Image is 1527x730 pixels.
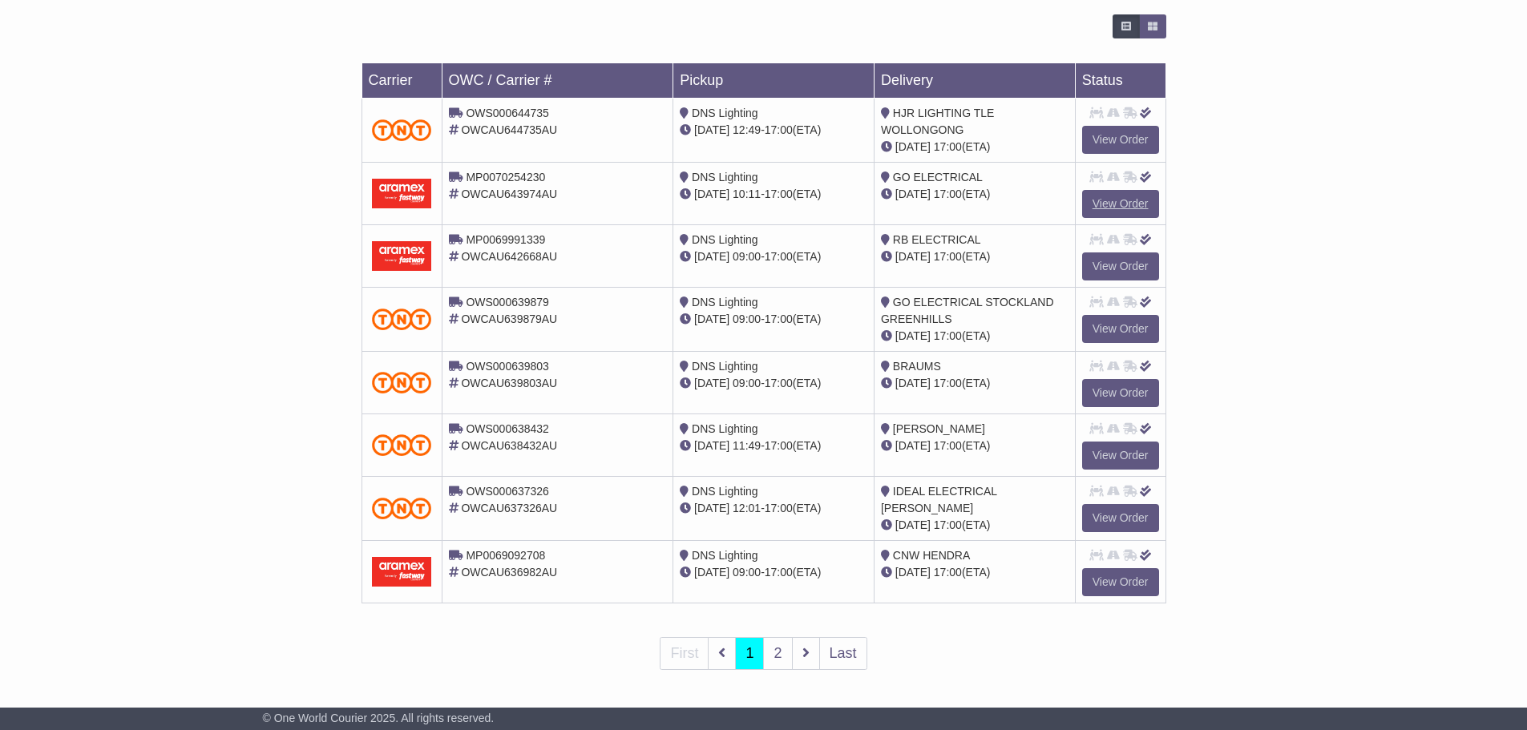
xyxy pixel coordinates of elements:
[694,502,729,514] span: [DATE]
[735,637,764,670] a: 1
[461,377,557,389] span: OWCAU639803AU
[893,549,970,562] span: CNW HENDRA
[372,434,432,456] img: TNT_Domestic.png
[372,372,432,393] img: TNT_Domestic.png
[372,119,432,141] img: TNT_Domestic.png
[680,500,867,517] div: - (ETA)
[733,250,761,263] span: 09:00
[263,712,495,724] span: © One World Courier 2025. All rights reserved.
[461,123,557,136] span: OWCAU644735AU
[694,439,729,452] span: [DATE]
[694,250,729,263] span: [DATE]
[893,422,985,435] span: [PERSON_NAME]
[765,377,793,389] span: 17:00
[694,313,729,325] span: [DATE]
[694,377,729,389] span: [DATE]
[893,233,981,246] span: RB ELECTRICAL
[692,549,758,562] span: DNS Lighting
[1082,315,1159,343] a: View Order
[733,313,761,325] span: 09:00
[461,313,557,325] span: OWCAU639879AU
[461,566,557,579] span: OWCAU636982AU
[765,123,793,136] span: 17:00
[692,485,758,498] span: DNS Lighting
[461,502,557,514] span: OWCAU637326AU
[895,188,931,200] span: [DATE]
[733,188,761,200] span: 10:11
[1082,568,1159,596] a: View Order
[362,63,442,99] td: Carrier
[733,566,761,579] span: 09:00
[895,566,931,579] span: [DATE]
[680,186,867,203] div: - (ETA)
[692,107,758,119] span: DNS Lighting
[466,422,549,435] span: OWS000638432
[765,566,793,579] span: 17:00
[692,422,758,435] span: DNS Lighting
[692,296,758,309] span: DNS Lighting
[680,122,867,139] div: - (ETA)
[673,63,875,99] td: Pickup
[895,377,931,389] span: [DATE]
[1082,126,1159,154] a: View Order
[680,248,867,265] div: - (ETA)
[372,498,432,519] img: TNT_Domestic.png
[763,637,792,670] a: 2
[895,250,931,263] span: [DATE]
[895,439,931,452] span: [DATE]
[881,139,1068,155] div: (ETA)
[372,241,432,271] img: Aramex.png
[881,328,1068,345] div: (ETA)
[372,309,432,330] img: TNT_Domestic.png
[881,438,1068,454] div: (ETA)
[765,250,793,263] span: 17:00
[893,360,941,373] span: BRAUMS
[895,140,931,153] span: [DATE]
[680,375,867,392] div: - (ETA)
[733,377,761,389] span: 09:00
[461,250,557,263] span: OWCAU642668AU
[934,566,962,579] span: 17:00
[733,502,761,514] span: 12:01
[461,188,557,200] span: OWCAU643974AU
[680,438,867,454] div: - (ETA)
[466,233,545,246] span: MP0069991339
[765,502,793,514] span: 17:00
[694,566,729,579] span: [DATE]
[442,63,673,99] td: OWC / Carrier #
[466,485,549,498] span: OWS000637326
[765,439,793,452] span: 17:00
[680,564,867,581] div: - (ETA)
[874,63,1075,99] td: Delivery
[1082,252,1159,280] a: View Order
[934,188,962,200] span: 17:00
[692,171,758,184] span: DNS Lighting
[466,360,549,373] span: OWS000639803
[680,311,867,328] div: - (ETA)
[466,171,545,184] span: MP0070254230
[934,439,962,452] span: 17:00
[881,375,1068,392] div: (ETA)
[1082,190,1159,218] a: View Order
[692,233,758,246] span: DNS Lighting
[819,637,867,670] a: Last
[692,360,758,373] span: DNS Lighting
[733,439,761,452] span: 11:49
[881,564,1068,581] div: (ETA)
[934,377,962,389] span: 17:00
[895,518,931,531] span: [DATE]
[694,123,729,136] span: [DATE]
[934,250,962,263] span: 17:00
[895,329,931,342] span: [DATE]
[1075,63,1165,99] td: Status
[1082,379,1159,407] a: View Order
[372,179,432,208] img: Aramex.png
[881,186,1068,203] div: (ETA)
[934,329,962,342] span: 17:00
[466,549,545,562] span: MP0069092708
[466,107,549,119] span: OWS000644735
[1082,442,1159,470] a: View Order
[893,171,983,184] span: GO ELECTRICAL
[372,557,432,587] img: Aramex.png
[765,188,793,200] span: 17:00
